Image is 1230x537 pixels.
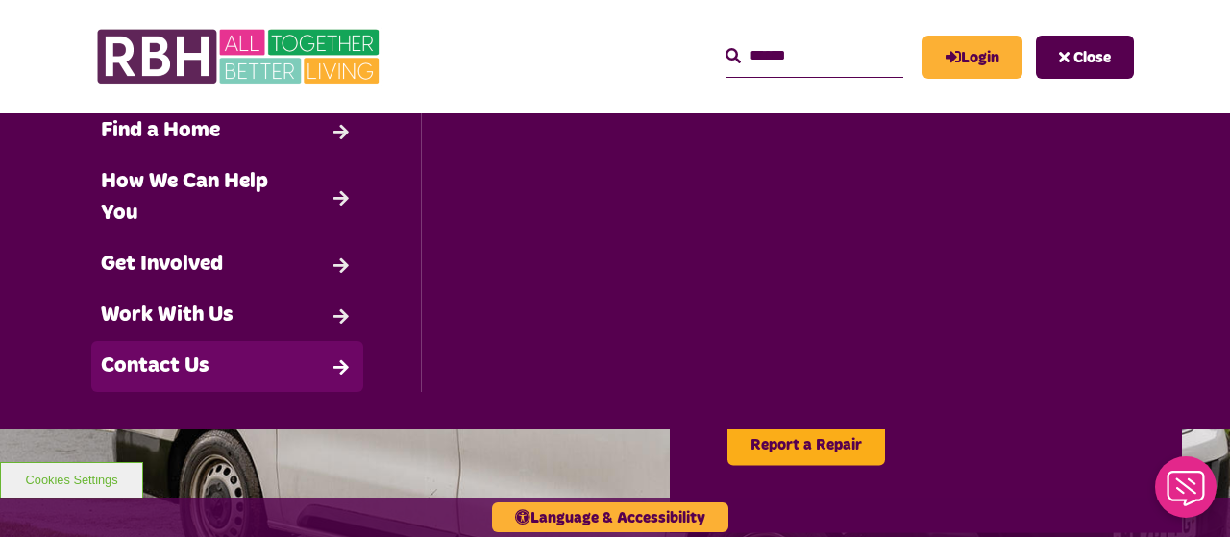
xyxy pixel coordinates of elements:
[492,502,728,532] button: Language & Accessibility
[91,341,363,392] a: Contact Us
[91,157,363,239] a: How We Can Help You
[1073,50,1111,65] span: Close
[91,239,363,290] a: Get Involved
[726,36,903,77] input: Search
[91,106,363,157] a: Find a Home
[1144,451,1230,537] iframe: Netcall Web Assistant for live chat
[727,424,885,466] a: Report a Repair
[91,290,363,341] a: Work With Us
[1036,36,1134,79] button: Navigation
[96,19,384,94] img: RBH
[922,36,1022,79] a: MyRBH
